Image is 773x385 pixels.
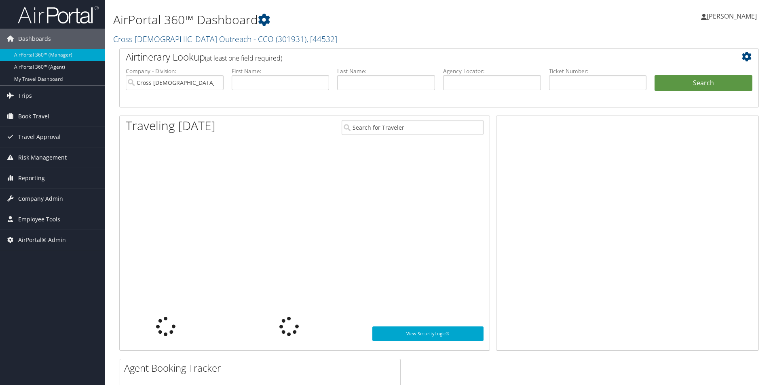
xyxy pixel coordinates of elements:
[276,34,306,44] span: ( 301931 )
[342,120,484,135] input: Search for Traveler
[549,67,647,75] label: Ticket Number:
[18,189,63,209] span: Company Admin
[18,5,99,24] img: airportal-logo.png
[655,75,752,91] button: Search
[126,67,224,75] label: Company - Division:
[232,67,329,75] label: First Name:
[443,67,541,75] label: Agency Locator:
[18,106,49,126] span: Book Travel
[113,11,548,28] h1: AirPortal 360™ Dashboard
[18,230,66,250] span: AirPortal® Admin
[306,34,337,44] span: , [ 44532 ]
[18,127,61,147] span: Travel Approval
[701,4,765,28] a: [PERSON_NAME]
[124,361,400,375] h2: Agent Booking Tracker
[372,326,484,341] a: View SecurityLogic®
[113,34,337,44] a: Cross [DEMOGRAPHIC_DATA] Outreach - CCO
[707,12,757,21] span: [PERSON_NAME]
[126,50,699,64] h2: Airtinerary Lookup
[126,117,215,134] h1: Traveling [DATE]
[18,147,67,168] span: Risk Management
[337,67,435,75] label: Last Name:
[205,54,282,63] span: (at least one field required)
[18,29,51,49] span: Dashboards
[18,86,32,106] span: Trips
[18,168,45,188] span: Reporting
[18,209,60,229] span: Employee Tools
